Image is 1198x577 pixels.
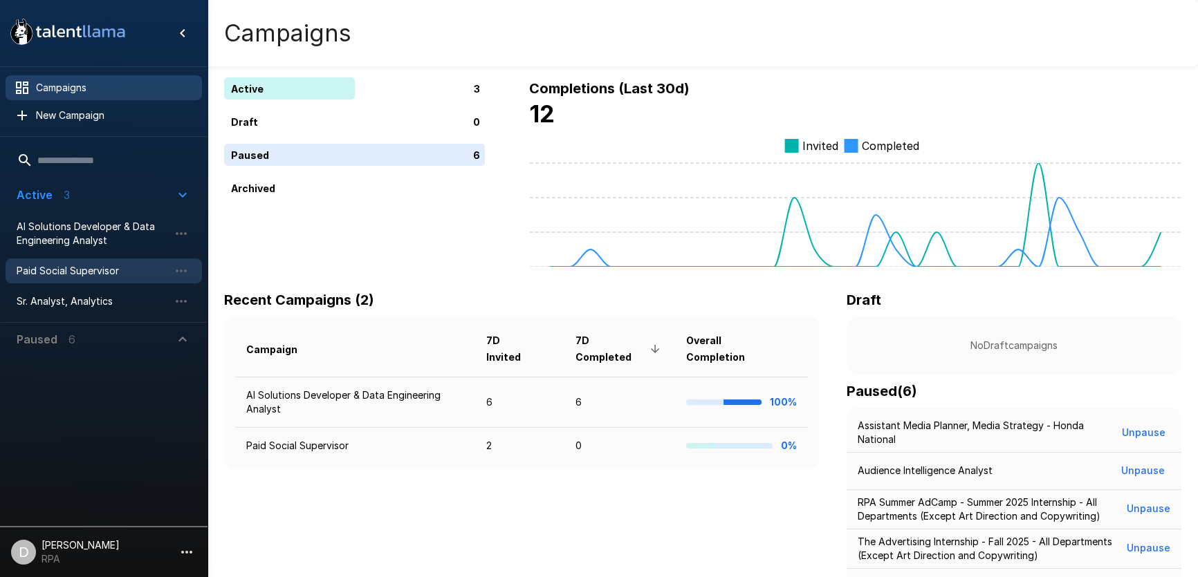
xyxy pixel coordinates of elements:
[781,439,797,451] b: 0%
[847,383,917,399] b: Paused ( 6 )
[475,377,564,427] td: 6
[529,80,690,97] b: Completions (Last 30d)
[847,292,881,308] b: Draft
[770,396,797,408] b: 100%
[473,115,480,129] p: 0
[1116,458,1170,484] button: Unpause
[246,341,315,358] span: Campaign
[473,148,480,162] p: 6
[235,428,475,464] td: Paid Social Supervisor
[235,377,475,427] td: AI Solutions Developer & Data Engineering Analyst
[858,495,1126,523] p: RPA Summer AdCamp - Summer 2025 Internship - All Departments (Except Art Direction and Copywriting)
[1126,536,1170,561] button: Unpause
[575,332,664,366] span: 7D Completed
[224,292,374,308] b: Recent Campaigns (2)
[564,428,675,464] td: 0
[529,100,555,128] b: 12
[486,332,553,366] span: 7D Invited
[869,339,1159,352] p: No Draft campaigns
[858,464,993,477] p: Audience Intelligence Analyst
[475,428,564,464] td: 2
[224,19,351,48] h4: Campaigns
[1117,420,1170,446] button: Unpause
[858,419,1117,446] p: Assistant Media Planner, Media Strategy - Honda National
[1126,496,1170,522] button: Unpause
[564,377,675,427] td: 6
[858,535,1126,562] p: The Advertising Internship - Fall 2025 - All Departments (Except Art Direction and Copywriting)
[474,82,480,96] p: 3
[686,332,797,366] span: Overall Completion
